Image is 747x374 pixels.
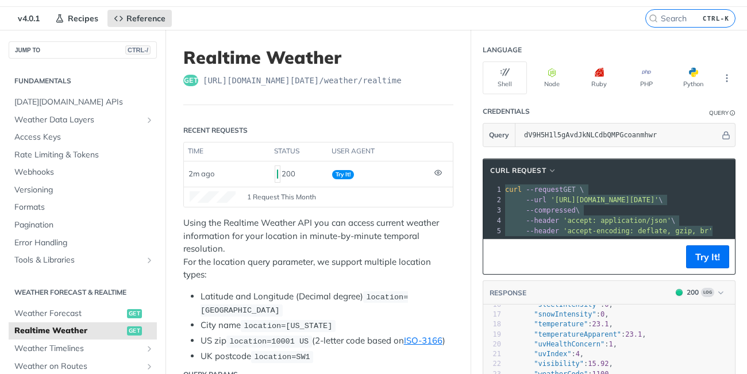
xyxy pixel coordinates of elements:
[127,326,142,336] span: get
[592,320,609,328] span: 23.1
[483,340,501,349] div: 20
[576,350,580,358] span: 4
[483,359,501,369] div: 22
[183,217,453,282] p: Using the Realtime Weather API you can access current weather information for your location in mi...
[254,353,310,361] span: location=SW1
[203,75,402,86] span: https://api.tomorrow.io/v4/weather/realtime
[14,114,142,126] span: Weather Data Layers
[11,10,46,27] span: v4.0.1
[701,288,714,297] span: Log
[201,290,453,317] li: Latitude and Longitude (Decimal degree)
[483,195,503,205] div: 2
[183,75,198,86] span: get
[709,109,729,117] div: Query
[505,217,675,225] span: \
[490,165,546,176] span: cURL Request
[9,252,157,269] a: Tools & LibrariesShow subpages for Tools & Libraries
[9,111,157,129] a: Weather Data LayersShow subpages for Weather Data Layers
[686,245,729,268] button: Try It!
[9,129,157,146] a: Access Keys
[588,360,609,368] span: 15.92
[534,330,621,338] span: "temperatureApparent"
[332,170,354,179] span: Try It!
[550,196,659,204] span: '[URL][DOMAIN_NAME][DATE]'
[49,10,105,27] a: Recipes
[127,309,142,318] span: get
[649,14,658,23] svg: Search
[244,322,332,330] span: location=[US_STATE]
[9,164,157,181] a: Webhooks
[14,97,154,108] span: [DATE][DOMAIN_NAME] APIs
[247,192,316,202] span: 1 Request This Month
[530,61,574,94] button: Node
[14,237,154,249] span: Error Handling
[145,344,154,353] button: Show subpages for Weather Timelines
[563,217,671,225] span: 'accept: application/json'
[483,106,530,117] div: Credentials
[505,186,522,194] span: curl
[229,337,309,346] span: location=10001 US
[670,287,729,298] button: 200200Log
[509,320,613,328] span: : ,
[270,142,328,161] th: status
[486,165,561,176] button: cURL Request
[505,196,663,204] span: \
[526,186,563,194] span: --request
[14,361,142,372] span: Weather on Routes
[14,202,154,213] span: Formats
[9,287,157,298] h2: Weather Forecast & realtime
[483,61,527,94] button: Shell
[483,124,515,146] button: Query
[483,349,501,359] div: 21
[483,205,503,215] div: 3
[489,287,527,299] button: RESPONSE
[534,320,588,328] span: "temperature"
[577,61,621,94] button: Ruby
[483,300,501,310] div: 16
[526,227,559,235] span: --header
[509,350,584,358] span: : ,
[145,256,154,265] button: Show subpages for Tools & Libraries
[505,206,580,214] span: \
[534,350,571,358] span: "uvIndex"
[14,343,142,354] span: Weather Timelines
[9,76,157,86] h2: Fundamentals
[201,319,453,332] li: City name
[483,310,501,319] div: 17
[14,167,154,178] span: Webhooks
[534,310,596,318] span: "snowIntensity"
[9,182,157,199] a: Versioning
[9,234,157,252] a: Error Handling
[145,362,154,371] button: Show subpages for Weather on Routes
[9,305,157,322] a: Weather Forecastget
[534,300,600,309] span: "sleetIntensity"
[526,206,576,214] span: --compressed
[604,300,609,309] span: 0
[201,334,453,348] li: US zip (2-letter code based on )
[126,13,165,24] span: Reference
[526,196,546,204] span: --url
[190,191,236,203] canvas: Line Graph
[526,217,559,225] span: --header
[722,73,732,83] svg: More ellipsis
[14,308,124,319] span: Weather Forecast
[184,142,270,161] th: time
[183,125,248,136] div: Recent Requests
[483,319,501,329] div: 18
[201,350,453,363] li: UK postcode
[483,330,501,340] div: 19
[9,146,157,164] a: Rate Limiting & Tokens
[68,13,98,24] span: Recipes
[125,45,151,55] span: CTRL-/
[509,340,617,348] span: : ,
[609,340,613,348] span: 1
[483,215,503,226] div: 4
[509,360,613,368] span: : ,
[718,70,736,87] button: More Languages
[509,300,613,309] span: : ,
[9,41,157,59] button: JUMP TOCTRL-/
[676,289,683,296] span: 200
[404,335,442,346] a: ISO-3166
[709,109,736,117] div: QueryInformation
[625,330,642,338] span: 23.1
